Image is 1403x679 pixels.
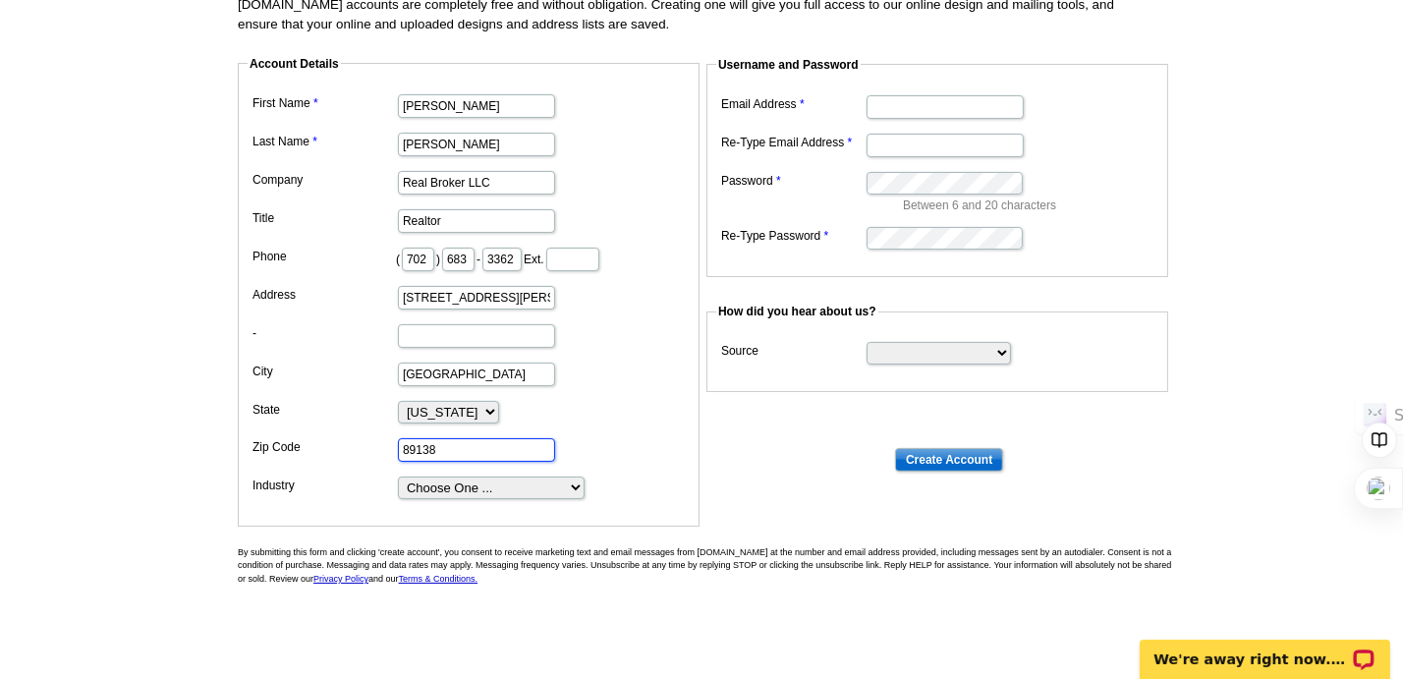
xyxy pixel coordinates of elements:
[721,95,865,113] label: Email Address
[253,438,396,456] label: Zip Code
[716,56,861,74] legend: Username and Password
[238,546,1181,587] p: By submitting this form and clicking 'create account', you consent to receive marketing text and ...
[1127,617,1403,679] iframe: LiveChat chat widget
[721,342,865,360] label: Source
[253,171,396,189] label: Company
[721,134,865,151] label: Re-Type Email Address
[253,363,396,380] label: City
[253,477,396,494] label: Industry
[716,303,878,320] legend: How did you hear about us?
[903,197,1158,214] p: Between 6 and 20 characters
[248,55,341,73] legend: Account Details
[248,243,690,273] dd: ( ) - Ext.
[399,574,478,584] a: Terms & Conditions.
[253,209,396,227] label: Title
[313,574,368,584] a: Privacy Policy
[253,286,396,304] label: Address
[253,248,396,265] label: Phone
[253,401,396,419] label: State
[721,172,865,190] label: Password
[253,133,396,150] label: Last Name
[253,94,396,112] label: First Name
[253,324,396,342] label: -
[721,227,865,245] label: Re-Type Password
[895,448,1003,472] input: Create Account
